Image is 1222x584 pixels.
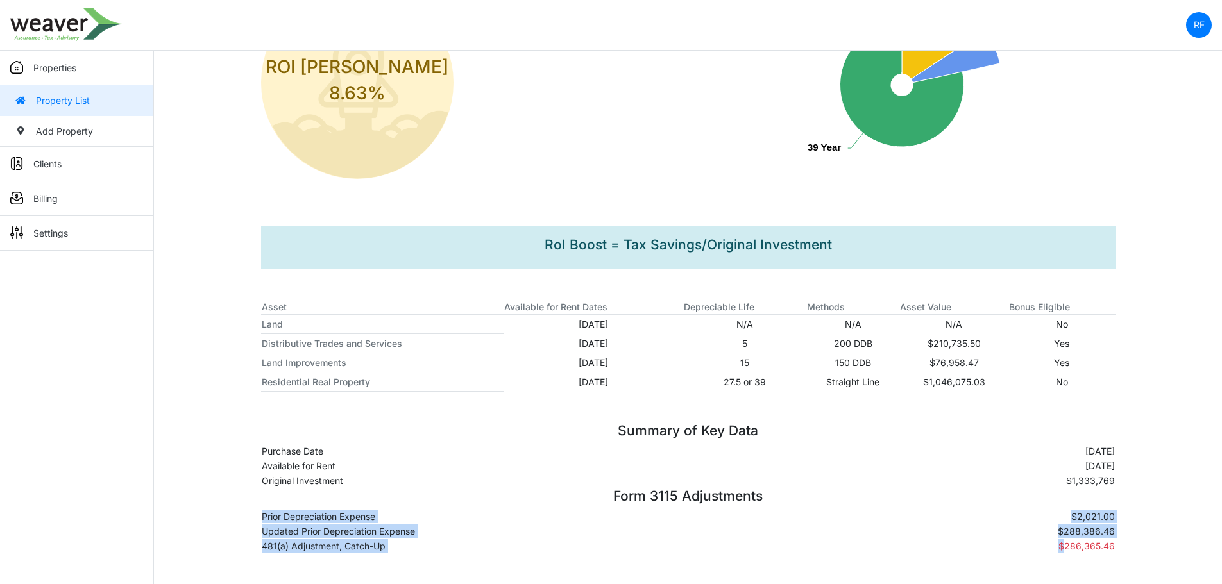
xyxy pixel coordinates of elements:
[261,333,504,353] th: Distributive Trades and Services
[504,314,683,333] td: [DATE]
[261,353,504,372] th: Land Improvements
[806,299,900,315] th: Methods
[806,314,900,333] td: N/A
[881,538,1115,553] td: $286,365.46
[545,237,832,253] h4: RoI Boost = Tax Savings/Original Investment
[806,353,900,372] td: 150 DDB
[33,226,68,240] p: Settings
[793,458,1116,473] td: [DATE]
[881,509,1115,524] td: $2,021.00
[911,25,994,79] path: 5 Year, y: 0, z: 790. Depreciation.
[912,31,999,83] path: 15 Year, y: 5.77, z: 630. Depreciation.
[261,458,793,473] td: Available for Rent
[504,372,683,391] td: [DATE]
[261,314,504,333] th: Land
[899,314,1008,333] td: N/A
[261,524,881,538] td: Updated Prior Depreciation Expense
[504,333,683,353] td: [DATE]
[840,23,963,147] path: 39 Year, y: 78.43, z: 180. Depreciation.
[10,192,23,204] img: sidemenu_billing.png
[261,444,793,458] td: Purchase Date
[881,524,1115,538] td: $288,386.46
[899,372,1008,391] td: $1,046,075.03
[266,83,448,104] h3: 8.63%
[10,8,123,41] img: spp logo
[261,372,504,391] th: Residential Real Property
[806,372,900,391] td: Straight Line
[899,353,1008,372] td: $76,958.47
[683,314,806,333] td: N/A
[261,509,881,524] td: Prior Depreciation Expense
[1008,314,1115,333] td: No
[683,299,806,315] th: Depreciable Life
[1008,333,1115,353] td: Yes
[504,353,683,372] td: [DATE]
[261,422,1116,438] h4: Summary of Key Data
[261,488,1116,504] h4: Form 3115 Adjustments
[261,538,881,553] td: 481(a) Adjustment, Catch-Up
[683,353,806,372] td: 15
[33,61,76,74] p: Properties
[806,333,900,353] td: 200 DDB
[808,142,841,153] text: 39 Year
[899,333,1008,353] td: $210,735.50
[1008,299,1115,315] th: Bonus Eligible
[266,56,448,78] h4: ROI [PERSON_NAME]
[1186,12,1212,38] a: RF
[261,473,793,488] td: Original Investment
[261,299,504,315] th: Asset
[683,372,806,391] td: 27.5 or 39
[1008,353,1115,372] td: Yes
[33,192,58,205] p: Billing
[10,61,23,74] img: sidemenu_properties.png
[793,473,1116,488] td: $1,333,769
[504,299,683,315] th: Available for Rent Dates
[793,444,1116,458] td: [DATE]
[1008,372,1115,391] td: No
[899,299,1008,315] th: Asset Value
[1194,18,1205,31] p: RF
[10,157,23,170] img: sidemenu_client.png
[683,333,806,353] td: 5
[33,157,62,171] p: Clients
[10,226,23,239] img: sidemenu_settings.png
